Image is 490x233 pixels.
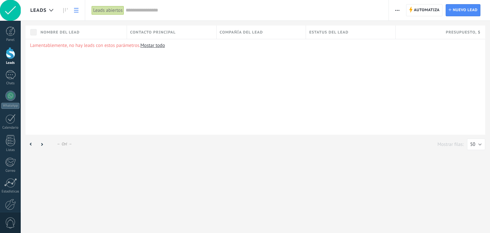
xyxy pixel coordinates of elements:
p: Mostrar filas: [437,141,464,147]
span: Nuevo lead [453,4,478,16]
button: 50 [467,139,485,150]
div: WhatsApp [1,103,19,109]
div: Leads [1,61,20,65]
a: Mostar todo [140,42,165,49]
div: ← Ctrl → [57,142,72,147]
a: Nuevo lead [446,4,480,16]
span: Nombre del lead [41,29,80,35]
div: Panel [1,38,20,42]
span: Estatus del lead [309,29,348,35]
span: Compañía del lead [220,29,263,35]
div: Listas [1,148,20,152]
div: Chats [1,81,20,86]
span: Contacto principal [130,29,176,35]
p: Lamentablemente, no hay leads con estos parámetros. [30,42,481,49]
div: Estadísticas [1,190,20,194]
a: Automatiza [406,4,442,16]
div: Correo [1,169,20,173]
div: Calendario [1,126,20,130]
span: Leads [30,7,47,13]
span: Presupuesto , $ [446,29,480,35]
span: Automatiza [414,4,440,16]
div: Leads abiertos [92,6,124,15]
span: 50 [470,141,475,147]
